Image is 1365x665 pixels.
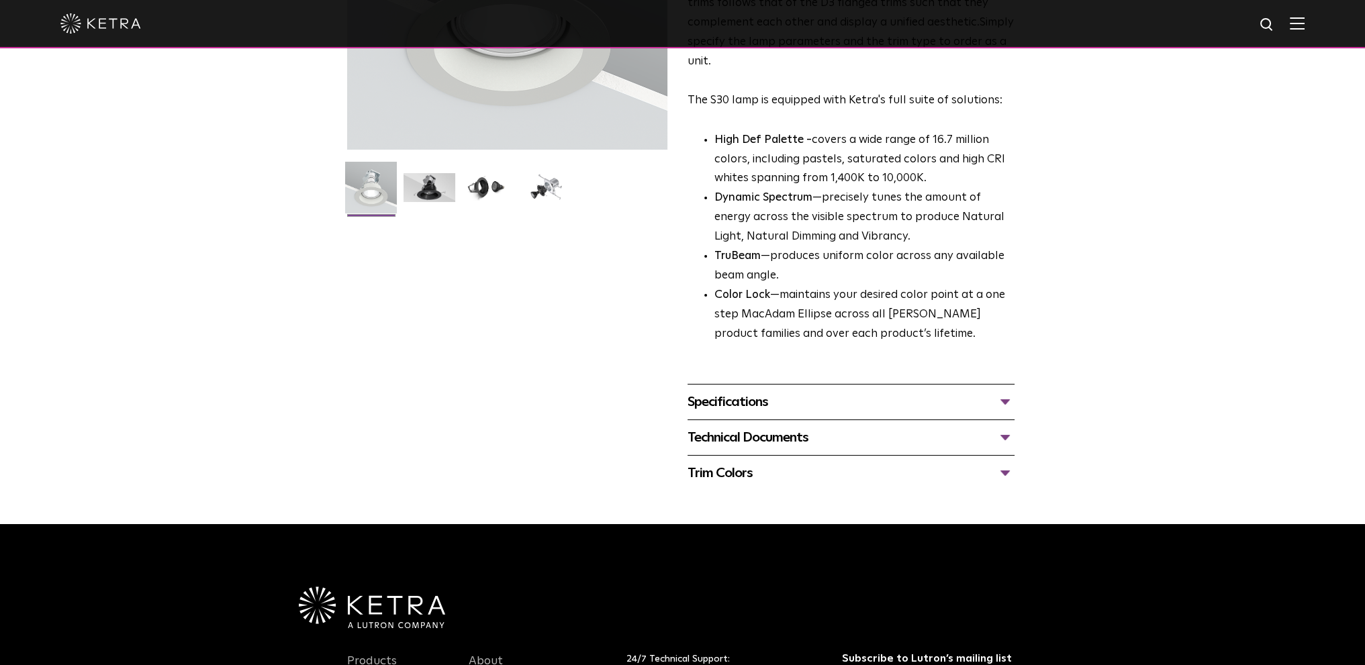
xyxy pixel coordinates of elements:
img: Ketra-aLutronCo_White_RGB [299,586,445,628]
img: ketra-logo-2019-white [60,13,141,34]
img: S30 Halo Downlight_Exploded_Black [520,173,572,212]
div: Specifications [688,391,1015,413]
p: covers a wide range of 16.7 million colors, including pastels, saturated colors and high CRI whit... [714,131,1015,189]
div: Trim Colors [688,462,1015,484]
li: —produces uniform color across any available beam angle. [714,247,1015,286]
img: search icon [1259,17,1276,34]
img: S30 Halo Downlight_Hero_Black_Gradient [404,173,455,212]
div: Technical Documents [688,427,1015,448]
strong: High Def Palette - [714,134,812,146]
img: Hamburger%20Nav.svg [1290,17,1305,30]
li: —precisely tunes the amount of energy across the visible spectrum to produce Natural Light, Natur... [714,189,1015,247]
strong: Color Lock [714,289,770,301]
strong: TruBeam [714,250,761,262]
strong: Dynamic Spectrum [714,192,812,203]
img: S30 Halo Downlight_Table Top_Black [462,173,514,212]
li: —maintains your desired color point at a one step MacAdam Ellipse across all [PERSON_NAME] produc... [714,286,1015,344]
img: S30-DownlightTrim-2021-Web-Square [345,162,397,223]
